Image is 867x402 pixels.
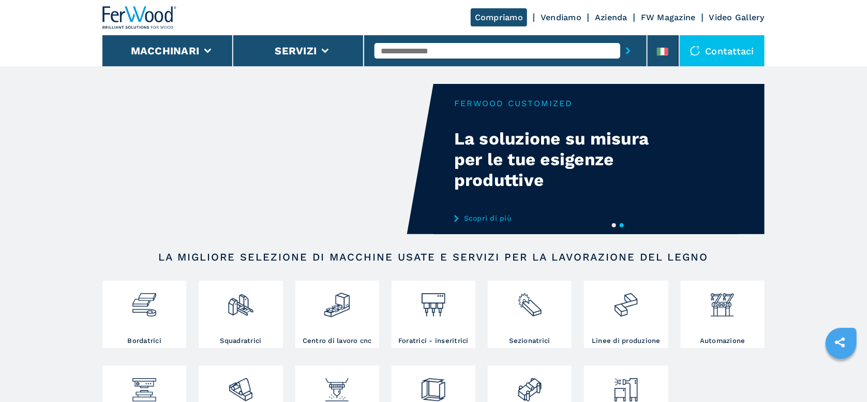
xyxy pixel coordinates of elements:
[471,8,527,26] a: Compriamo
[612,283,640,319] img: linee_di_produzione_2.png
[690,46,700,56] img: Contattaci
[595,12,627,22] a: Azienda
[584,281,668,348] a: Linee di produzione
[323,283,351,319] img: centro_di_lavoro_cnc_2.png
[709,283,736,319] img: automazione.png
[827,329,853,355] a: sharethis
[592,336,661,346] h3: Linee di produzione
[700,336,745,346] h3: Automazione
[541,12,581,22] a: Vendiamo
[220,336,261,346] h3: Squadratrici
[199,281,282,348] a: Squadratrici
[136,251,731,263] h2: LA MIGLIORE SELEZIONE DI MACCHINE USATE E SERVIZI PER LA LAVORAZIONE DEL LEGNO
[823,355,859,394] iframe: Chat
[488,281,572,348] a: Sezionatrici
[709,12,765,22] a: Video Gallery
[641,12,696,22] a: FW Magazine
[295,281,379,348] a: Centro di lavoro cnc
[102,281,186,348] a: Bordatrici
[102,84,433,234] video: Your browser does not support the video tag.
[680,35,765,66] div: Contattaci
[420,283,447,319] img: foratrici_inseritrici_2.png
[127,336,161,346] h3: Bordatrici
[102,6,177,29] img: Ferwood
[510,336,550,346] h3: Sezionatrici
[612,223,616,227] button: 1
[620,39,636,63] button: submit-button
[275,45,317,57] button: Servizi
[454,214,657,222] a: Scopri di più
[398,336,469,346] h3: Foratrici - inseritrici
[131,45,200,57] button: Macchinari
[516,283,544,319] img: sezionatrici_2.png
[620,223,624,227] button: 2
[227,283,255,319] img: squadratrici_2.png
[303,336,372,346] h3: Centro di lavoro cnc
[392,281,475,348] a: Foratrici - inseritrici
[681,281,765,348] a: Automazione
[130,283,158,319] img: bordatrici_1.png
